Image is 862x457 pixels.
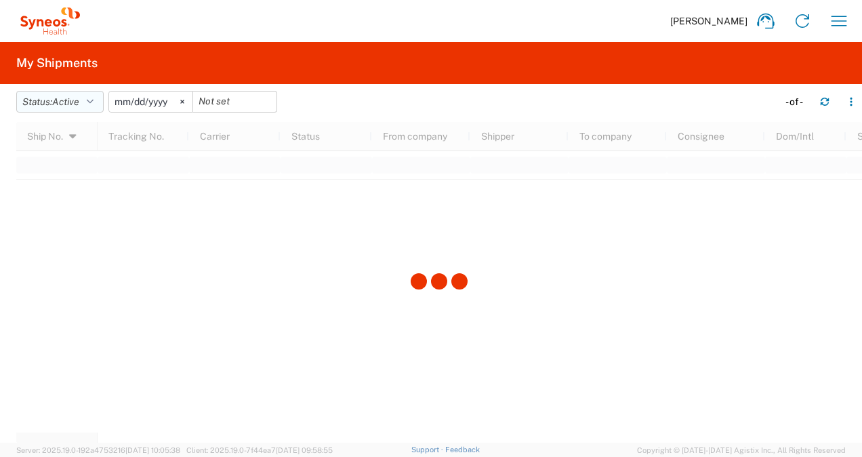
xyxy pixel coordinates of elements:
[193,92,276,112] input: Not set
[445,445,480,454] a: Feedback
[276,446,333,454] span: [DATE] 09:58:55
[186,446,333,454] span: Client: 2025.19.0-7f44ea7
[52,96,79,107] span: Active
[785,96,809,108] div: - of -
[16,55,98,71] h2: My Shipments
[125,446,180,454] span: [DATE] 10:05:38
[670,15,747,27] span: [PERSON_NAME]
[109,92,192,112] input: Not set
[411,445,445,454] a: Support
[16,446,180,454] span: Server: 2025.19.0-192a4753216
[16,91,104,113] button: Status:Active
[637,444,846,456] span: Copyright © [DATE]-[DATE] Agistix Inc., All Rights Reserved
